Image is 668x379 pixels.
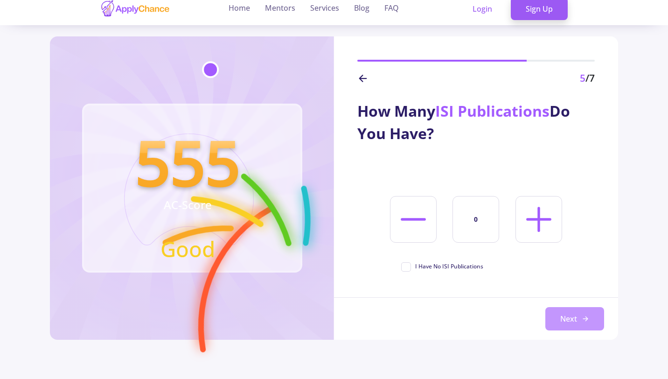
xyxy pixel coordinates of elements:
text: AC-Score [163,197,211,212]
text: 555 [135,120,240,204]
div: How Many Do You Have? [357,100,595,145]
span: 5 [580,71,585,84]
span: I Have No ISI Publications [415,262,483,271]
text: Good [160,234,215,263]
span: /7 [585,71,595,84]
span: ISI Publications [435,101,550,121]
button: Next [545,307,604,330]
